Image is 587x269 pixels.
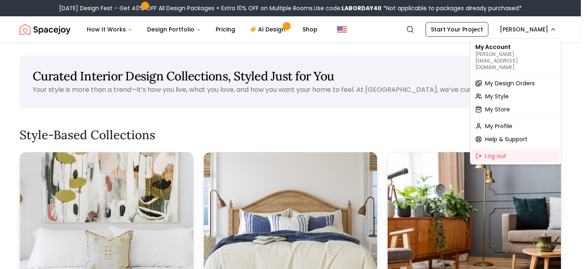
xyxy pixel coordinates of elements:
span: My Design Orders [485,79,535,87]
div: [PERSON_NAME] [470,38,561,165]
a: My Style [472,90,559,103]
div: My Account [472,40,559,73]
span: Log out [485,152,506,160]
span: My Style [485,92,509,100]
p: [PERSON_NAME][EMAIL_ADDRESS][DOMAIN_NAME] [475,51,556,71]
a: Help & Support [472,133,559,146]
span: Help & Support [485,135,527,143]
a: My Store [472,103,559,116]
a: My Profile [472,120,559,133]
span: My Store [485,105,510,113]
span: My Profile [485,122,512,130]
a: My Design Orders [472,77,559,90]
